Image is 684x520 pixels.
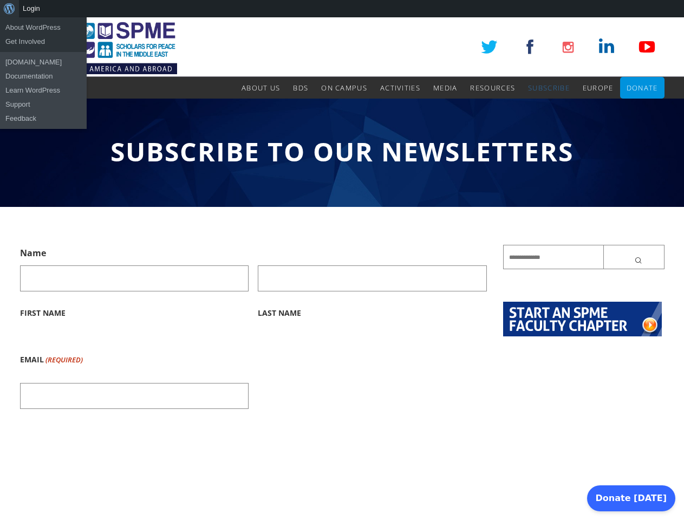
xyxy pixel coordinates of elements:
a: On Campus [321,77,367,99]
label: First Name [20,291,249,332]
label: Last Name [258,291,487,332]
img: SPME [20,17,177,77]
a: Europe [583,77,614,99]
span: Media [433,83,458,93]
span: Subscribe [528,83,570,93]
span: (Required) [44,341,83,379]
span: BDS [293,83,308,93]
span: About Us [242,83,280,93]
legend: Name [20,245,46,261]
a: Donate [627,77,658,99]
a: Activities [380,77,420,99]
span: On Campus [321,83,367,93]
span: Resources [470,83,515,93]
label: Email [20,341,83,379]
span: Activities [380,83,420,93]
img: start-chapter2.png [503,302,662,336]
a: Resources [470,77,515,99]
a: BDS [293,77,308,99]
a: Subscribe [528,77,570,99]
span: Donate [627,83,658,93]
span: Europe [583,83,614,93]
span: Subscribe to Our Newsletters [110,134,574,169]
a: Media [433,77,458,99]
a: About Us [242,77,280,99]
